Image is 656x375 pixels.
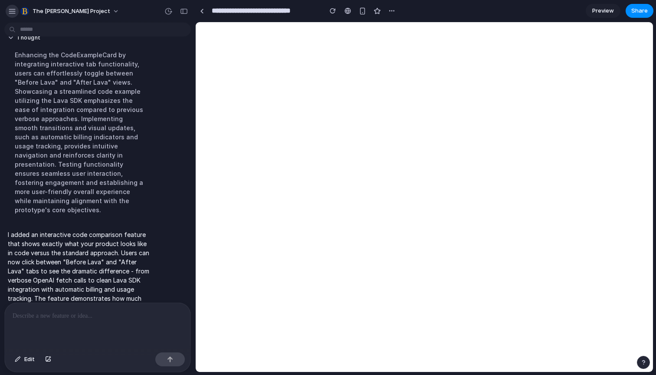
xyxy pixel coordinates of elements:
[8,230,153,321] p: I added an interactive code comparison feature that shows exactly what your product looks like in...
[586,4,620,18] a: Preview
[33,7,110,16] span: The [PERSON_NAME] Project
[24,355,35,364] span: Edit
[631,7,648,15] span: Share
[10,352,39,366] button: Edit
[17,4,124,18] button: The [PERSON_NAME] Project
[592,7,614,15] span: Preview
[626,4,653,18] button: Share
[8,45,153,220] div: Enhancing the CodeExampleCard by integrating interactive tab functionality, users can effortlessl...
